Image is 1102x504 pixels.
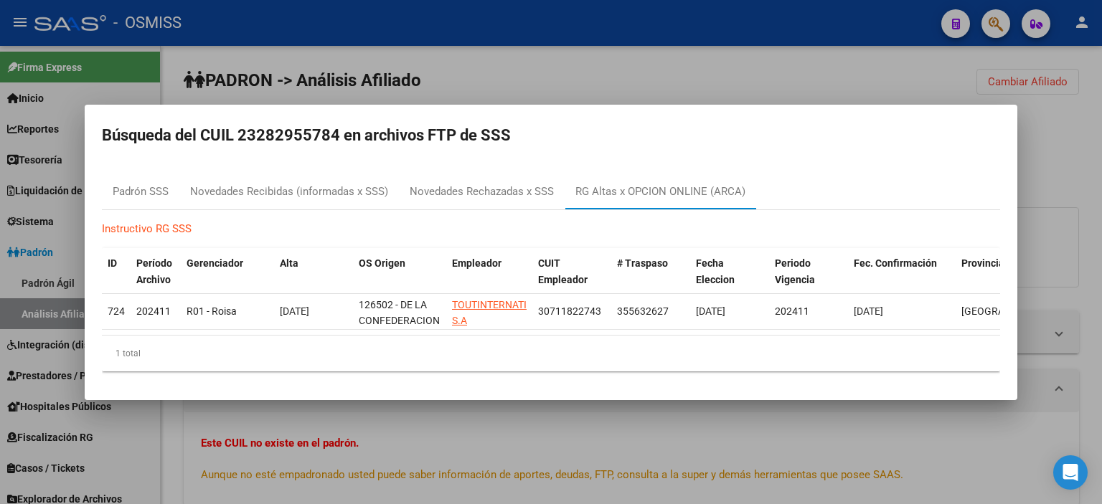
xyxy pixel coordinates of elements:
[575,184,745,200] div: RG Altas x OPCION ONLINE (ARCA)
[136,257,172,285] span: Período Archivo
[848,248,956,295] datatable-header-cell: Fec. Confirmación
[280,257,298,269] span: Alta
[854,305,883,317] span: [DATE]
[102,222,192,235] a: Instructivo RG SSS
[690,248,769,295] datatable-header-cell: Fecha Eleccion
[446,248,532,295] datatable-header-cell: Empleador
[187,305,237,317] span: R01 - Roisa
[854,257,937,269] span: Fec. Confirmación
[775,305,809,317] span: 202411
[187,257,243,269] span: Gerenciador
[617,305,669,317] span: 355632627
[131,248,181,295] datatable-header-cell: Período Archivo
[353,248,446,295] datatable-header-cell: OS Origen
[113,184,169,200] div: Padrón SSS
[956,248,1035,295] datatable-header-cell: Provincia
[696,257,735,285] span: Fecha Eleccion
[280,303,347,320] div: [DATE]
[102,336,1000,371] div: 1 total
[108,257,117,269] span: ID
[102,122,1000,149] h2: Búsqueda del CUIL 23282955784 en archivos FTP de SSS
[769,248,848,295] datatable-header-cell: Periodo Vigencia
[102,248,131,295] datatable-header-cell: ID
[274,248,353,295] datatable-header-cell: Alta
[538,305,601,317] span: 30711822743
[538,257,588,285] span: CUIT Empleador
[775,257,815,285] span: Periodo Vigencia
[452,299,553,327] span: TOUTINTERNATIONAL S.A
[1053,455,1088,490] div: Open Intercom Messenger
[696,305,725,317] span: [DATE]
[410,184,554,200] div: Novedades Rechazadas x SSS
[136,305,171,317] span: 202411
[617,257,668,269] span: # Traspaso
[611,248,690,295] datatable-header-cell: # Traspaso
[359,299,456,441] span: 126502 - DE LA CONFEDERACION DE OBREROS Y EMPLEADOS MUNICIPALES [GEOGRAPHIC_DATA] ( [GEOGRAPHIC_D...
[452,257,501,269] span: Empleador
[359,257,405,269] span: OS Origen
[108,305,136,317] span: 72426
[190,184,388,200] div: Novedades Recibidas (informadas x SSS)
[961,257,1004,269] span: Provincia
[532,248,611,295] datatable-header-cell: CUIT Empleador
[961,305,1058,317] span: [GEOGRAPHIC_DATA]
[181,248,274,295] datatable-header-cell: Gerenciador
